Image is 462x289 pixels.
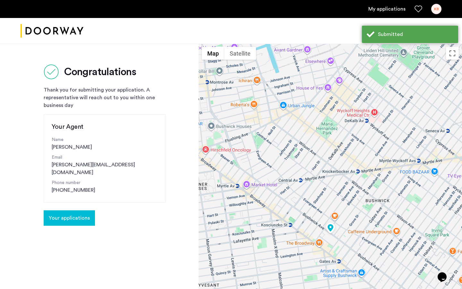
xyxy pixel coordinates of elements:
[52,136,158,151] div: [PERSON_NAME]
[52,154,158,161] p: Email
[44,215,95,221] cazamio-button: Go to application
[368,5,406,13] a: My application
[435,263,456,283] iframe: chat widget
[49,214,90,222] span: Your applications
[202,47,224,60] button: Show street map
[52,161,158,176] a: [PERSON_NAME][EMAIL_ADDRESS][DOMAIN_NAME]
[378,31,453,38] div: Submitted
[415,5,422,13] a: Favorites
[52,180,158,186] p: Phone number
[44,86,166,109] div: Thank you for submitting your application. A representative will reach out to you within one busi...
[52,136,158,143] p: Name
[52,122,158,131] h3: Your Agent
[44,210,95,226] button: button
[64,66,136,78] h2: Congratulations
[21,19,83,43] a: Cazamio logo
[52,186,95,194] a: [PHONE_NUMBER]
[21,19,83,43] img: logo
[431,4,441,14] div: KB
[224,47,256,60] button: Show satellite imagery
[446,47,459,60] button: Toggle fullscreen view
